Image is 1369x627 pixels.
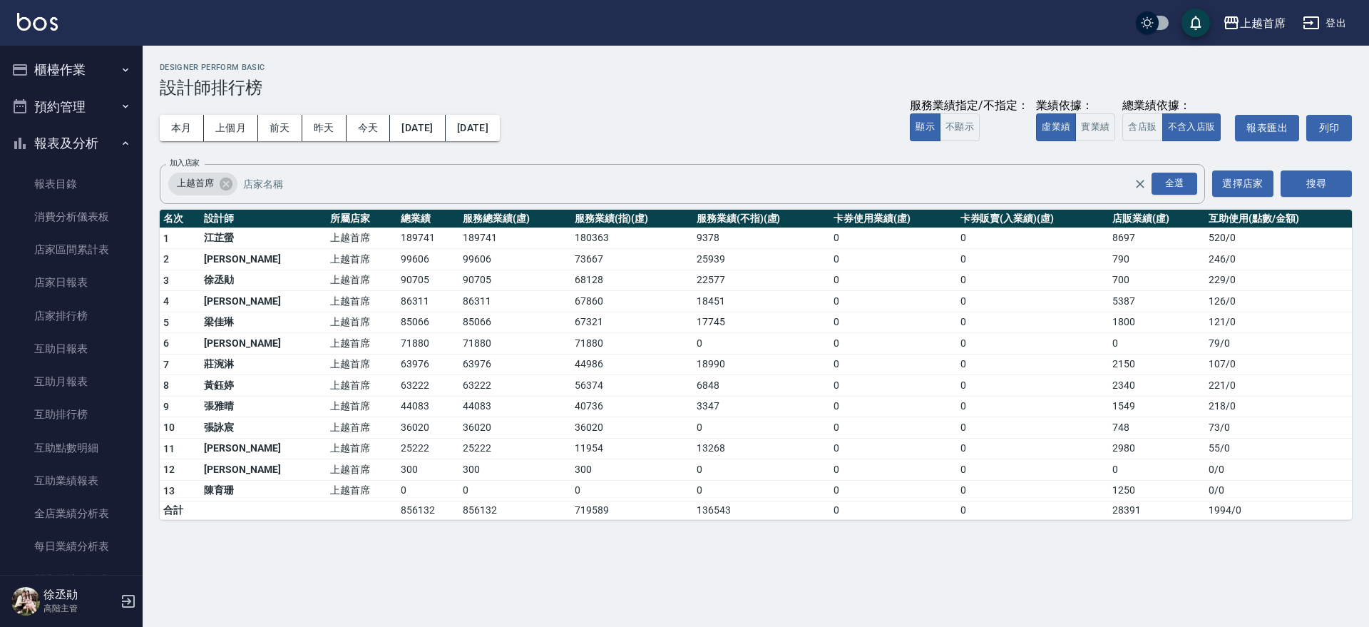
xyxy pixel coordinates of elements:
a: 店家排行榜 [6,300,137,332]
th: 卡券販賣(入業績)(虛) [957,210,1109,228]
td: 上越首席 [327,438,397,459]
button: Open [1149,170,1200,198]
td: 790 [1109,249,1205,270]
td: 0 [957,291,1109,312]
td: 85066 [459,312,570,333]
span: 9 [163,401,169,412]
a: 互助排行榜 [6,398,137,431]
td: 107 / 0 [1205,354,1352,375]
button: 選擇店家 [1212,170,1273,197]
a: 互助日報表 [6,332,137,365]
div: 上越首席 [168,173,237,195]
td: 71880 [571,333,693,355]
td: 73 / 0 [1205,417,1352,439]
td: [PERSON_NAME] [200,249,327,270]
div: 服務業績指定/不指定： [910,98,1029,113]
td: 0 / 0 [1205,480,1352,501]
input: 店家名稱 [240,171,1159,196]
button: 本月 [160,115,204,141]
button: 虛業績 [1036,113,1076,141]
td: 0 [693,459,830,481]
th: 服務總業績(虛) [459,210,570,228]
button: 報表匯出 [1235,115,1299,141]
button: 顯示 [910,113,940,141]
td: 520 / 0 [1205,228,1352,249]
button: Clear [1130,174,1150,194]
td: 上越首席 [327,228,397,249]
a: 店家日報表 [6,266,137,299]
button: 搜尋 [1281,170,1352,197]
span: 7 [163,359,169,370]
a: 互助月報表 [6,365,137,398]
td: 63222 [459,375,570,397]
td: 上越首席 [327,396,397,417]
label: 加入店家 [170,158,200,168]
td: 44083 [397,396,459,417]
span: 2 [163,253,169,265]
td: 86311 [459,291,570,312]
td: 江芷螢 [200,228,327,249]
h2: Designer Perform Basic [160,63,1352,72]
button: 報表及分析 [6,125,137,162]
td: 218 / 0 [1205,396,1352,417]
td: 55 / 0 [1205,438,1352,459]
td: 1800 [1109,312,1205,333]
td: 18990 [693,354,830,375]
a: 報表目錄 [6,168,137,200]
td: 36020 [397,417,459,439]
td: 300 [459,459,570,481]
td: 0 / 0 [1205,459,1352,481]
td: 陳育珊 [200,480,327,501]
td: 0 [830,312,956,333]
td: 0 [1109,333,1205,355]
td: 0 [830,270,956,291]
span: 6 [163,337,169,349]
td: 莊涴淋 [200,354,327,375]
td: 2980 [1109,438,1205,459]
td: [PERSON_NAME] [200,459,327,481]
td: 11954 [571,438,693,459]
td: 1250 [1109,480,1205,501]
a: 營業統計分析表 [6,564,137,596]
td: 0 [830,375,956,397]
p: 高階主管 [43,602,116,615]
button: 上越首席 [1217,9,1291,38]
span: 8 [163,379,169,391]
a: 消費分析儀表板 [6,200,137,233]
td: 56374 [571,375,693,397]
td: 0 [957,480,1109,501]
td: 0 [957,396,1109,417]
td: 上越首席 [327,480,397,501]
td: 40736 [571,396,693,417]
th: 總業績 [397,210,459,228]
td: [PERSON_NAME] [200,333,327,355]
span: 10 [163,422,175,433]
div: 上越首席 [1240,14,1286,32]
td: 上越首席 [327,354,397,375]
td: 25222 [397,438,459,459]
th: 設計師 [200,210,327,228]
td: 121 / 0 [1205,312,1352,333]
td: 22577 [693,270,830,291]
button: 列印 [1306,115,1352,141]
span: 11 [163,443,175,454]
td: 71880 [459,333,570,355]
td: 221 / 0 [1205,375,1352,397]
span: 3 [163,275,169,286]
button: 櫃檯作業 [6,51,137,88]
button: 前天 [258,115,302,141]
td: 700 [1109,270,1205,291]
th: 互助使用(點數/金額) [1205,210,1352,228]
td: 0 [830,417,956,439]
td: 300 [397,459,459,481]
th: 店販業績(虛) [1109,210,1205,228]
td: 36020 [571,417,693,439]
td: 0 [571,480,693,501]
td: 上越首席 [327,249,397,270]
td: 73667 [571,249,693,270]
img: Person [11,587,40,616]
td: 25939 [693,249,830,270]
td: 0 [1109,459,1205,481]
a: 互助業績報表 [6,464,137,497]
